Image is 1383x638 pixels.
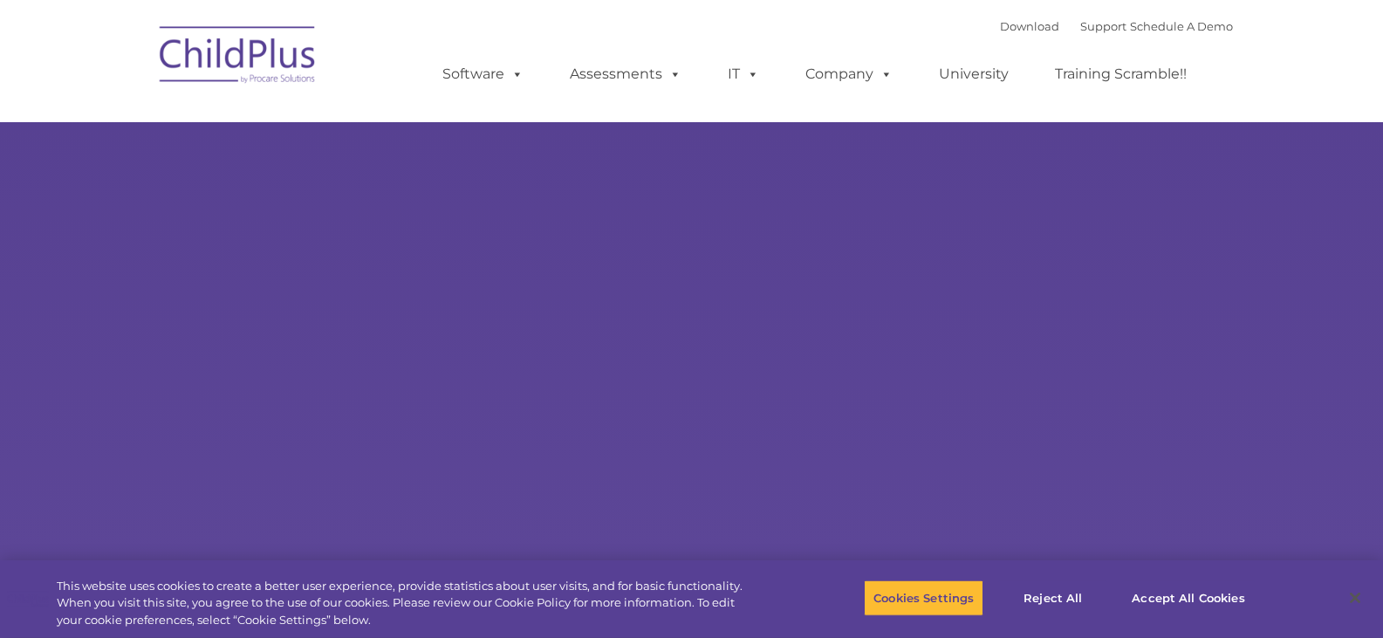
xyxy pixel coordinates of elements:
[151,14,325,101] img: ChildPlus by Procare Solutions
[998,580,1107,616] button: Reject All
[1336,579,1374,617] button: Close
[1130,19,1233,33] a: Schedule A Demo
[710,57,777,92] a: IT
[1037,57,1204,92] a: Training Scramble!!
[788,57,910,92] a: Company
[864,580,983,616] button: Cookies Settings
[1000,19,1233,33] font: |
[1000,19,1059,33] a: Download
[1080,19,1126,33] a: Support
[57,578,761,629] div: This website uses cookies to create a better user experience, provide statistics about user visit...
[425,57,541,92] a: Software
[921,57,1026,92] a: University
[1122,580,1254,616] button: Accept All Cookies
[552,57,699,92] a: Assessments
